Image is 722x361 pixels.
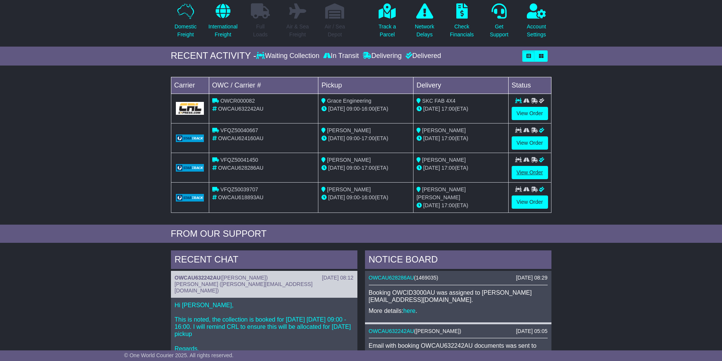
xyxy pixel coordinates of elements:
div: - (ETA) [321,134,410,142]
p: Air / Sea Depot [325,23,345,39]
div: ( ) [369,328,548,334]
span: VFQZ50040667 [220,127,258,133]
p: Email with booking OWCAU632242AU documents was sent to [EMAIL_ADDRESS][DOMAIN_NAME]. [369,342,548,356]
img: GetCarrierServiceLogo [176,102,204,115]
a: DomesticFreight [174,3,197,43]
img: GetCarrierServiceLogo [176,194,204,202]
span: [PERSON_NAME] ([PERSON_NAME][EMAIL_ADDRESS][DOMAIN_NAME]) [175,281,313,294]
p: Air & Sea Freight [287,23,309,39]
span: 16:00 [362,106,375,112]
a: CheckFinancials [449,3,474,43]
div: (ETA) [417,202,505,209]
a: here [403,308,415,314]
div: NOTICE BOARD [365,250,551,271]
div: (ETA) [417,164,505,172]
div: (ETA) [417,105,505,113]
span: 17:00 [442,202,455,208]
span: 09:00 [346,106,360,112]
span: OWCAU618893AU [218,194,263,200]
span: 17:00 [442,135,455,141]
img: GetCarrierServiceLogo [176,134,204,142]
p: Network Delays [415,23,434,39]
span: [PERSON_NAME] [327,157,371,163]
a: InternationalFreight [208,3,238,43]
p: Domestic Freight [174,23,196,39]
div: ( ) [369,275,548,281]
a: OWCAU632242AU [175,275,221,281]
div: Delivered [404,52,441,60]
div: ( ) [175,275,354,281]
a: GetSupport [489,3,509,43]
span: [PERSON_NAME] [422,127,466,133]
span: © One World Courier 2025. All rights reserved. [124,352,234,358]
p: Full Loads [251,23,270,39]
span: 09:00 [346,194,360,200]
div: [DATE] 08:29 [516,275,547,281]
td: Carrier [171,77,209,94]
span: 09:00 [346,135,360,141]
p: International Freight [208,23,238,39]
div: In Transit [321,52,361,60]
span: [DATE] [328,106,345,112]
div: RECENT ACTIVITY - [171,50,257,61]
a: Track aParcel [378,3,396,43]
span: VFQZ50041450 [220,157,258,163]
span: 17:00 [442,165,455,171]
p: Booking OWCID3000AU was assigned to [PERSON_NAME][EMAIL_ADDRESS][DOMAIN_NAME]. [369,289,548,303]
p: Check Financials [450,23,474,39]
td: Pickup [318,77,413,94]
div: - (ETA) [321,194,410,202]
span: 16:00 [362,194,375,200]
img: GetCarrierServiceLogo [176,164,204,172]
td: OWC / Carrier # [209,77,318,94]
div: - (ETA) [321,105,410,113]
a: OWCAU632242AU [369,328,414,334]
div: [DATE] 05:05 [516,328,547,334]
a: View Order [512,195,548,209]
div: FROM OUR SUPPORT [171,228,551,239]
span: [PERSON_NAME] [422,157,466,163]
a: OWCAU628286AU [369,275,414,281]
span: [PERSON_NAME] [327,127,371,133]
span: [DATE] [423,135,440,141]
span: VFQZ50039707 [220,186,258,192]
span: Grace Engineering [327,98,371,104]
span: 09:00 [346,165,360,171]
p: Account Settings [527,23,546,39]
span: OWCAU632242AU [218,106,263,112]
div: Delivering [361,52,404,60]
span: [DATE] [328,165,345,171]
div: [DATE] 08:12 [322,275,353,281]
span: [DATE] [328,194,345,200]
td: Status [508,77,551,94]
span: OWCAU628286AU [218,165,263,171]
span: OWCAU624160AU [218,135,263,141]
span: [PERSON_NAME] [327,186,371,192]
span: [PERSON_NAME] [416,328,459,334]
span: [DATE] [423,106,440,112]
a: NetworkDelays [414,3,434,43]
a: View Order [512,136,548,150]
p: More details: . [369,307,548,314]
span: 17:00 [362,165,375,171]
span: 17:00 [442,106,455,112]
div: RECENT CHAT [171,250,357,271]
span: [PERSON_NAME] [222,275,266,281]
p: Get Support [490,23,508,39]
span: [DATE] [328,135,345,141]
div: - (ETA) [321,164,410,172]
span: [DATE] [423,165,440,171]
span: [PERSON_NAME] [PERSON_NAME] [417,186,466,200]
p: Track a Parcel [379,23,396,39]
div: (ETA) [417,134,505,142]
a: View Order [512,166,548,179]
a: View Order [512,107,548,120]
span: 17:00 [362,135,375,141]
span: [DATE] [423,202,440,208]
a: AccountSettings [526,3,547,43]
td: Delivery [413,77,508,94]
span: SKC FAB 4X4 [422,98,456,104]
p: Hi [PERSON_NAME], This is noted, the collection is booked for [DATE] [DATE] 09:00 - 16:00. I will... [175,302,354,360]
span: 1469035 [416,275,437,281]
div: Waiting Collection [256,52,321,60]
